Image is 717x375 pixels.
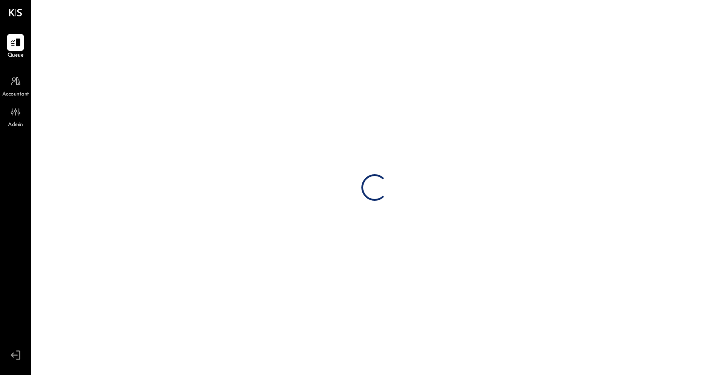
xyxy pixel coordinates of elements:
a: Queue [0,34,31,60]
a: Admin [0,103,31,129]
span: Admin [8,121,23,129]
a: Accountant [0,73,31,99]
span: Accountant [2,91,29,99]
span: Queue [8,52,24,60]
